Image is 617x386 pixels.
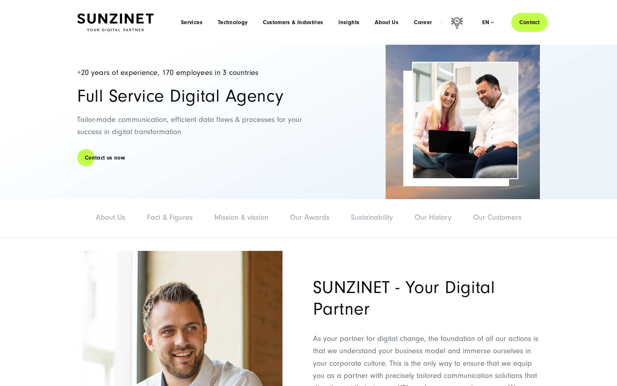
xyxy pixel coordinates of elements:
a: Technology [218,19,248,26]
img: Service_Images_2025_39 [413,63,517,178]
h2: SUNZINET - Your Digital Partner [313,277,540,320]
a: Our History [415,213,452,222]
img: Full-Service Digitalagentur SUNZINET - Business Applications Web & Cloud_2 [386,45,540,199]
a: Contact us now [77,149,133,167]
a: Fact & Figures [147,213,193,222]
a: Career [414,19,432,26]
a: Our Customers [473,213,522,222]
p: Tailor-made communication, efficient data flows & processes for your success in digital transform... [77,114,302,138]
a: Sustainability [351,213,393,222]
h4: +20 years of experience, 170 employees in 3 countries [77,69,302,77]
a: About Us [96,213,125,222]
a: Customers & Industries [263,19,323,26]
a: About Us [375,19,398,26]
a: Contact [511,13,548,32]
a: Services [181,19,202,26]
h1: Full Service Digital Agency [77,87,302,105]
a: Insights [338,19,359,26]
a: Our Awards [290,213,329,222]
a: Mission & vission [214,213,268,222]
img: SUNZINET Full Service Digital Agentur [77,14,154,32]
div: en [482,19,494,26]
